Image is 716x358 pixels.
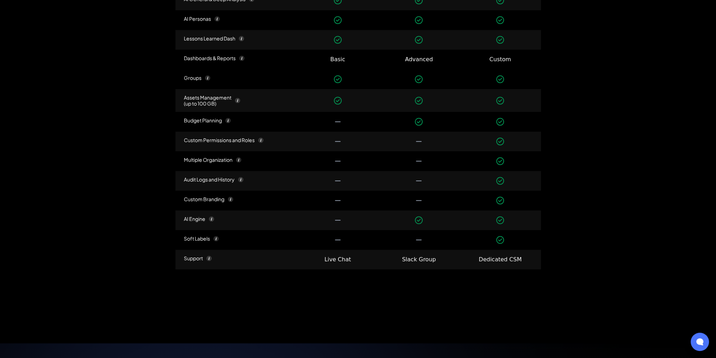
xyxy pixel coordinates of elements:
[402,255,436,264] div: Slack Group
[184,177,235,183] div: Audit Logs and History
[330,55,345,64] div: Basic
[490,55,511,64] div: Custom
[184,255,203,261] div: Support
[184,75,201,81] div: Groups
[479,255,522,264] div: Dedicated CSM
[405,55,433,64] div: Advanced
[184,236,210,242] div: Soft Labels
[184,157,232,163] div: Multiple Organization
[324,255,351,264] div: Live Chat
